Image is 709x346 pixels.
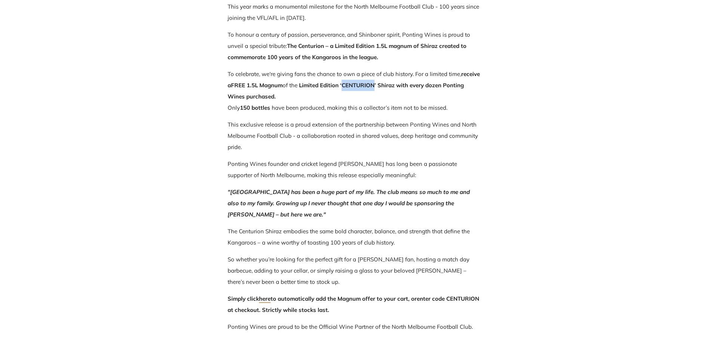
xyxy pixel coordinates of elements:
[299,82,342,89] strong: Limited Edition ‘
[270,104,447,111] span: have been produced, making this a collector’s item not to be missed.
[231,82,283,89] strong: FREE 1.5L Magnum
[228,31,470,49] span: To honour a century of passion, perseverance, and Shinboner spirit, Ponting Wines is proud to unv...
[259,306,329,313] span: . Strictly while stocks last.
[228,160,457,179] span: Ponting Wines founder and cricket legend [PERSON_NAME] has long been a passionate supporter of No...
[228,295,417,302] span: Simply click to automatically add the Magnum offer to your cart, or
[228,3,479,21] span: This year marks a monumental milestone for the North Melbourne Football Club - 100 years since jo...
[228,228,470,246] span: The Centurion Shiraz embodies the same bold character, balance, and strength that define the Kang...
[228,188,470,218] em: "[GEOGRAPHIC_DATA] has been a huge part of my life. The club means so much to me and also to my f...
[228,82,464,100] strong: CENTURION’ Shiraz with every dozen Ponting Wines purchased.
[228,323,473,330] span: Ponting Wines are proud to be the Official Wine Partner of the North Melbourne Football Club.
[228,104,240,111] span: Only
[228,256,469,285] span: So whether you’re looking for the perfect gift for a [PERSON_NAME] fan, hosting a match day barbe...
[228,121,478,151] span: This exclusive release is a proud extension of the partnership between Ponting Wines and North Me...
[228,42,466,61] strong: The Centurion – a Limited Edition 1.5L magnum of Shiraz created to commemorate 100 years of the K...
[240,104,270,111] strong: 150 bottles
[228,70,480,89] span: To celebrate, we're giving fans the chance to own a piece of club history. For a limited time,
[259,295,271,303] a: here
[283,82,298,89] span: of the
